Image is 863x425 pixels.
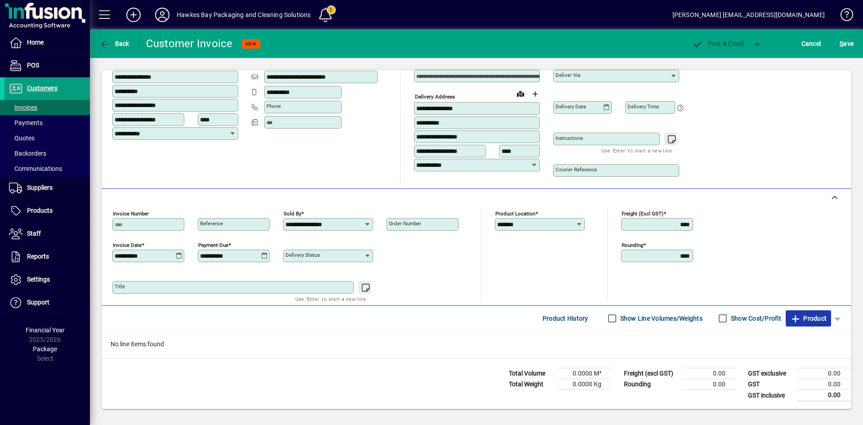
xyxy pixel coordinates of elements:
[622,242,643,248] mat-label: Rounding
[558,379,612,390] td: 0.0000 Kg
[113,242,142,248] mat-label: Invoice date
[786,310,831,327] button: Product
[504,379,558,390] td: Total Weight
[619,368,682,379] td: Freight (excl GST)
[148,7,177,23] button: Profile
[27,39,44,46] span: Home
[627,103,659,110] mat-label: Delivery time
[556,135,583,141] mat-label: Instructions
[4,291,90,314] a: Support
[558,368,612,379] td: 0.0000 M³
[26,327,65,334] span: Financial Year
[797,390,851,401] td: 0.00
[543,311,588,326] span: Product History
[4,31,90,54] a: Home
[743,390,797,401] td: GST inclusive
[513,86,528,101] a: View on map
[97,36,132,52] button: Back
[284,210,301,217] mat-label: Sold by
[90,36,139,52] app-page-header-button: Back
[4,177,90,199] a: Suppliers
[27,276,50,283] span: Settings
[790,311,827,326] span: Product
[119,7,148,23] button: Add
[682,368,736,379] td: 0.00
[115,283,125,290] mat-label: Title
[146,36,233,51] div: Customer Invoice
[4,100,90,115] a: Invoices
[618,314,703,323] label: Show Line Volumes/Weights
[285,252,320,258] mat-label: Delivery status
[834,2,852,31] a: Knowledge Base
[9,150,46,157] span: Backorders
[33,345,57,353] span: Package
[688,36,749,52] button: Post & Email
[528,87,542,101] button: Choose address
[226,55,240,70] button: Copy to Delivery address
[495,210,535,217] mat-label: Product location
[27,230,41,237] span: Staff
[4,161,90,176] a: Communications
[556,166,597,173] mat-label: Courier Reference
[4,223,90,245] a: Staff
[504,368,558,379] td: Total Volume
[840,40,843,47] span: S
[708,40,712,47] span: P
[743,379,797,390] td: GST
[9,104,37,111] span: Invoices
[267,103,281,109] mat-label: Phone
[102,331,851,358] div: No line items found
[27,207,53,214] span: Products
[556,72,580,78] mat-label: Deliver via
[113,210,149,217] mat-label: Invoice number
[27,253,49,260] span: Reports
[295,294,366,304] mat-hint: Use 'Enter' to start a new line
[840,36,854,51] span: ave
[177,8,311,22] div: Hawkes Bay Packaging and Cleaning Solutions
[601,145,672,156] mat-hint: Use 'Enter' to start a new line
[556,103,586,110] mat-label: Delivery date
[729,314,781,323] label: Show Cost/Profit
[27,299,49,306] span: Support
[27,85,58,92] span: Customers
[27,62,39,69] span: POS
[4,115,90,130] a: Payments
[622,210,663,217] mat-label: Freight (excl GST)
[837,36,856,52] button: Save
[692,40,744,47] span: ost & Email
[797,368,851,379] td: 0.00
[27,184,53,191] span: Suppliers
[4,268,90,291] a: Settings
[539,310,592,327] button: Product History
[389,220,421,227] mat-label: Order number
[619,379,682,390] td: Rounding
[198,242,228,248] mat-label: Payment due
[799,36,823,52] button: Cancel
[801,36,821,51] span: Cancel
[672,8,825,22] div: [PERSON_NAME] [EMAIL_ADDRESS][DOMAIN_NAME]
[9,134,35,142] span: Quotes
[797,379,851,390] td: 0.00
[200,220,223,227] mat-label: Reference
[4,130,90,146] a: Quotes
[682,379,736,390] td: 0.00
[245,41,257,47] span: NEW
[4,54,90,77] a: POS
[743,368,797,379] td: GST exclusive
[9,119,43,126] span: Payments
[9,165,62,172] span: Communications
[4,200,90,222] a: Products
[99,40,129,47] span: Back
[4,146,90,161] a: Backorders
[4,246,90,268] a: Reports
